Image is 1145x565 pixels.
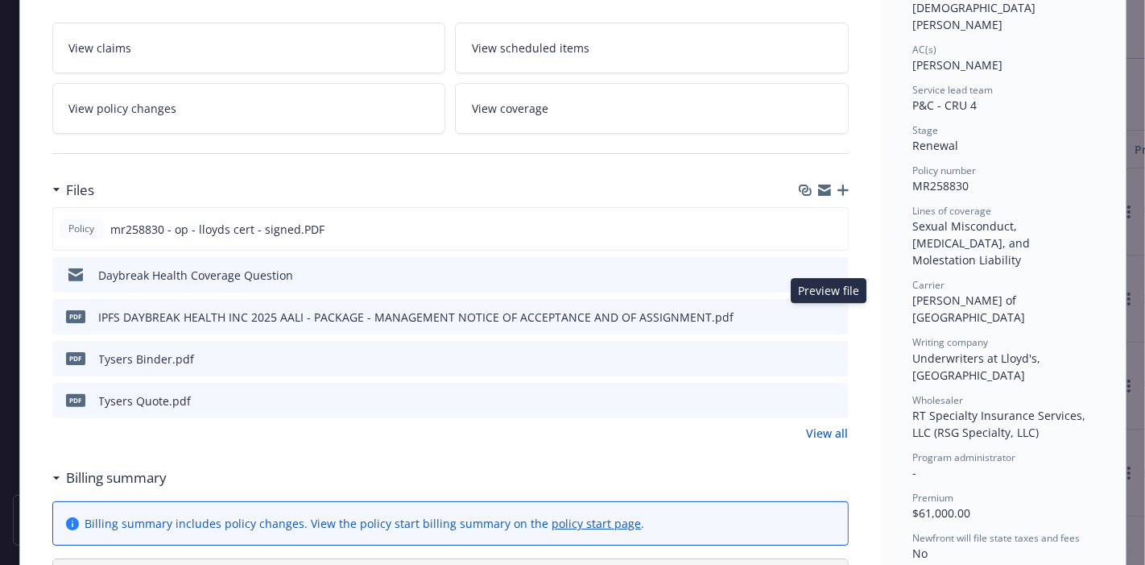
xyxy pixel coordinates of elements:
button: preview file [828,351,842,368]
div: Sexual Misconduct, [MEDICAL_DATA], and Molestation Liability [913,218,1093,268]
span: P&C - CRU 4 [913,98,978,113]
a: View coverage [455,83,849,134]
span: View coverage [472,100,548,117]
span: AC(s) [913,43,937,56]
button: preview file [828,309,842,326]
span: View claims [69,39,132,56]
span: Writing company [913,335,989,349]
a: View all [807,425,849,442]
span: View scheduled items [472,39,589,56]
span: RT Specialty Insurance Services, LLC (RSG Specialty, LLC) [913,408,1089,440]
span: - [913,465,917,480]
span: pdf [66,310,85,322]
span: Premium [913,491,954,505]
button: download file [802,351,815,368]
span: Renewal [913,138,959,153]
h3: Billing summary [67,467,167,488]
div: Daybreak Health Coverage Question [99,267,294,284]
span: Policy [66,222,98,236]
span: Policy number [913,164,977,177]
span: mr258830 - op - lloyds cert - signed.PDF [111,221,325,238]
div: Tysers Binder.pdf [99,351,195,368]
span: Stage [913,123,939,137]
button: preview file [827,221,841,238]
a: policy start page [552,516,642,531]
button: download file [801,221,814,238]
span: MR258830 [913,178,969,193]
span: Wholesaler [913,393,964,407]
div: IPFS DAYBREAK HEALTH INC 2025 AALI - PACKAGE - MANAGEMENT NOTICE OF ACCEPTANCE AND OF ASSIGNMENT.pdf [99,309,734,326]
span: Carrier [913,278,945,292]
span: [PERSON_NAME] [913,57,1003,73]
button: download file [802,393,815,409]
button: preview file [828,393,842,409]
div: Preview file [791,278,866,303]
span: Underwriters at Lloyd's, [GEOGRAPHIC_DATA] [913,351,1044,383]
div: Tysers Quote.pdf [99,393,192,409]
div: Billing summary includes policy changes. View the policy start billing summary on the . [85,515,645,532]
h3: Files [67,180,95,201]
button: preview file [828,267,842,284]
span: pdf [66,394,85,406]
span: Newfront will file state taxes and fees [913,531,1081,545]
span: No [913,546,928,561]
a: View policy changes [52,83,446,134]
a: View claims [52,23,446,73]
span: Lines of coverage [913,204,992,218]
span: pdf [66,352,85,364]
a: View scheduled items [455,23,849,73]
button: download file [802,309,815,326]
div: Files [52,180,95,201]
span: $61,000.00 [913,505,971,521]
span: Service lead team [913,83,994,97]
button: download file [802,267,815,284]
span: View policy changes [69,100,177,117]
div: Billing summary [52,467,167,488]
span: Program administrator [913,451,1016,464]
span: [PERSON_NAME] of [GEOGRAPHIC_DATA] [913,293,1026,325]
